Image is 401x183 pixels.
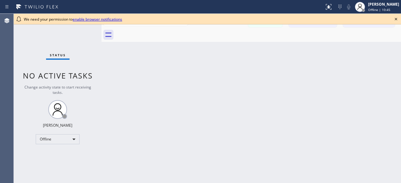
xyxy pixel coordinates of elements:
[344,3,353,11] button: Mute
[24,17,122,22] span: We need your permission to
[24,84,91,95] span: Change activity state to start receiving tasks.
[368,2,399,7] div: [PERSON_NAME]
[50,53,66,57] span: Status
[43,123,72,128] div: [PERSON_NAME]
[36,134,80,144] div: Offline
[368,8,390,12] span: Offline | 10:45
[73,17,122,22] a: enable browser notifications
[23,70,93,81] span: No active tasks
